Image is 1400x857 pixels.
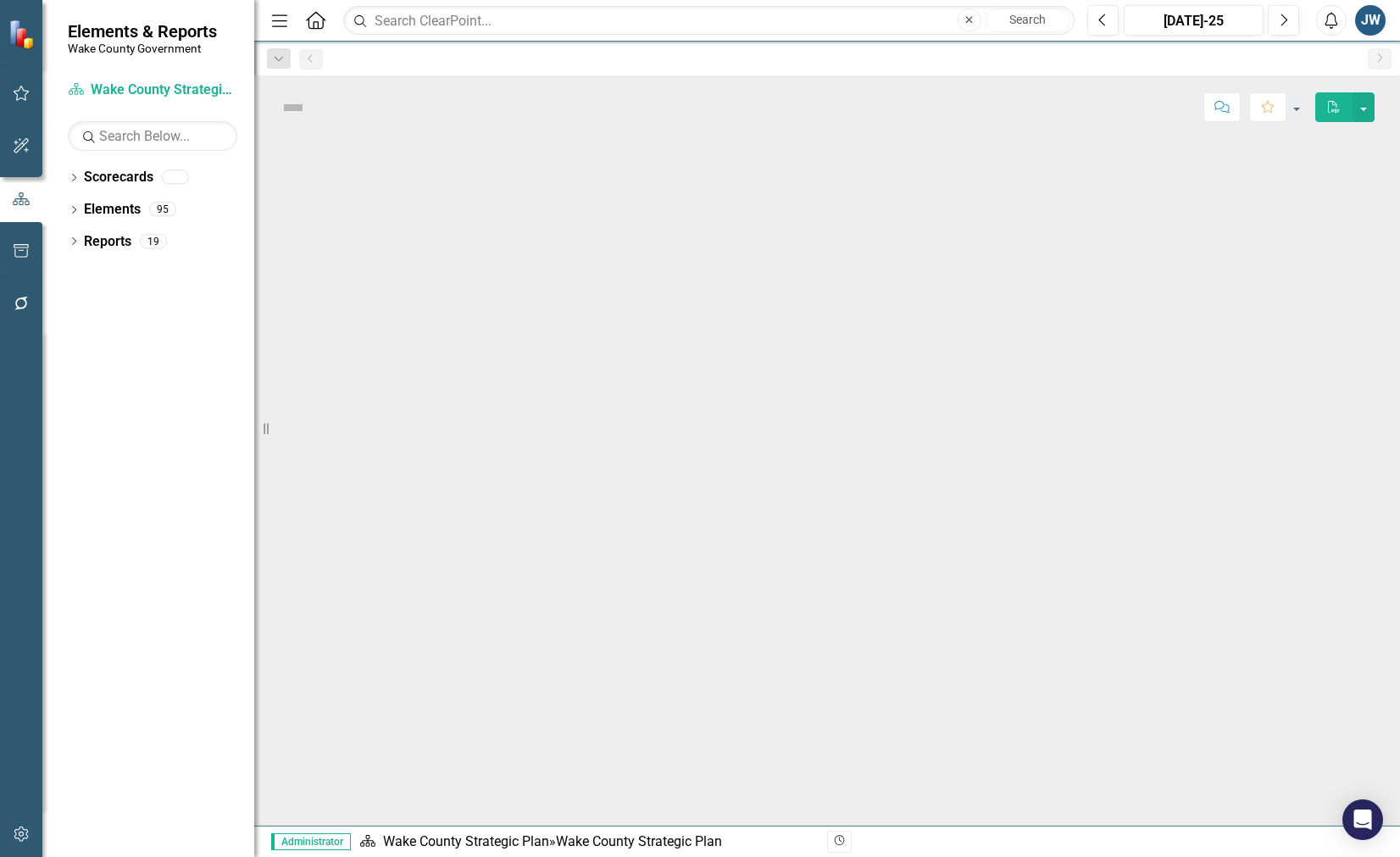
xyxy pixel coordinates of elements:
div: Wake County Strategic Plan [556,833,722,849]
span: Elements & Reports [68,21,217,42]
a: Scorecards [84,168,153,187]
button: JW [1355,5,1386,36]
img: Not Defined [280,94,307,121]
button: [DATE]-25 [1124,5,1264,36]
a: Reports [84,232,131,252]
small: Wake County Government [68,42,217,55]
button: Search [986,8,1070,32]
div: [DATE]-25 [1130,11,1258,31]
div: » [359,832,814,852]
span: Administrator [271,833,351,850]
a: Wake County Strategic Plan [383,833,549,849]
img: ClearPoint Strategy [8,18,39,49]
span: Search [1009,13,1046,26]
div: Open Intercom Messenger [1342,799,1383,840]
div: 95 [149,203,176,217]
input: Search Below... [68,121,237,151]
a: Wake County Strategic Plan [68,81,237,100]
a: Elements [84,200,141,220]
div: 19 [140,234,167,248]
input: Search ClearPoint... [343,6,1075,36]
